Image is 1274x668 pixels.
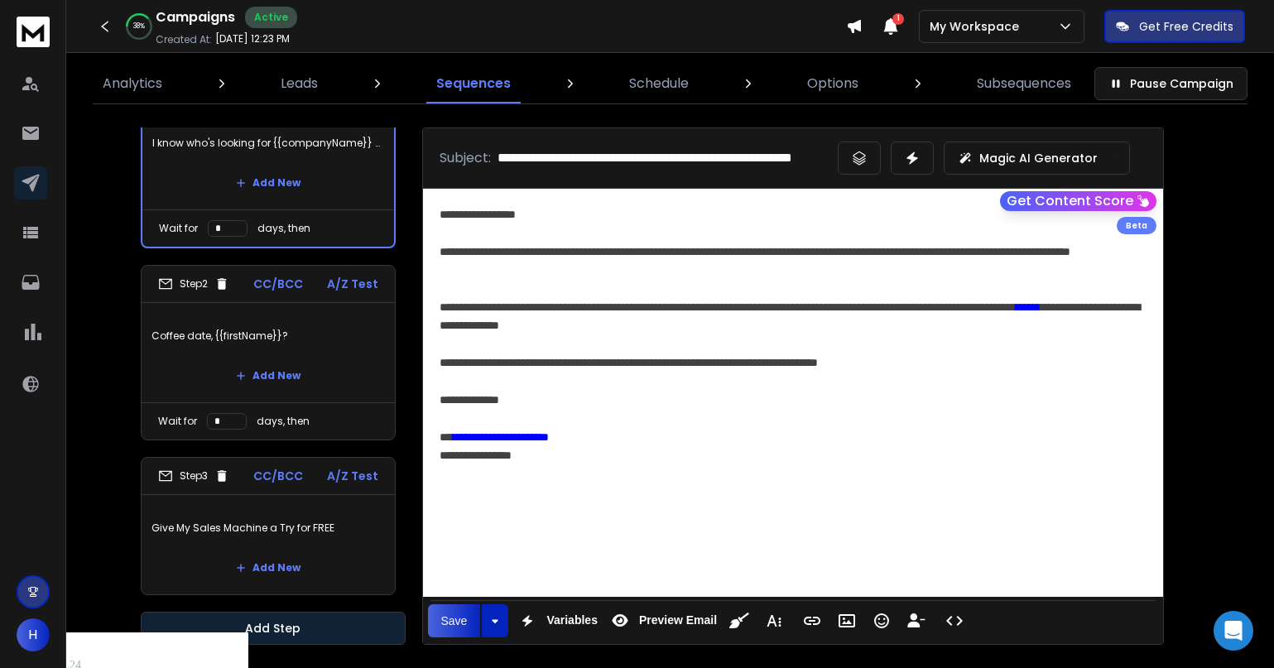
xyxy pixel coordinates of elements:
[866,604,897,637] button: Emoticons
[436,74,511,94] p: Sequences
[183,106,279,117] div: Keywords by Traffic
[440,148,491,168] p: Subject:
[1214,611,1253,651] div: Open Intercom Messenger
[141,265,396,440] li: Step2CC/BCCA/Z TestCoffee date, {{firstName}}?Add NewWait fordays, then
[281,74,318,94] p: Leads
[223,551,314,584] button: Add New
[758,604,790,637] button: More Text
[967,64,1081,103] a: Subsequences
[253,276,303,292] p: CC/BCC
[257,222,310,235] p: days, then
[133,22,145,31] p: 38 %
[17,618,50,651] button: H
[944,142,1130,175] button: Magic AI Generator
[141,71,396,248] li: Step1CC/BCCA/Z TestI know who's looking for {{companyName}} by name, right nowAdd NewWait fordays...
[629,74,689,94] p: Schedule
[1139,18,1233,35] p: Get Free Credits
[63,106,148,117] div: Domain Overview
[512,604,601,637] button: Variables
[1000,191,1156,211] button: Get Content Score
[245,7,297,28] div: Active
[141,457,396,595] li: Step3CC/BCCA/Z TestGive My Sales Machine a Try for FREEAdd New
[428,604,481,637] button: Save
[636,613,720,627] span: Preview Email
[543,613,601,627] span: Variables
[797,64,868,103] a: Options
[796,604,828,637] button: Insert Link (⌘K)
[271,64,328,103] a: Leads
[901,604,932,637] button: Insert Unsubscribe Link
[93,64,172,103] a: Analytics
[1094,67,1248,100] button: Pause Campaign
[158,276,229,291] div: Step 2
[223,359,314,392] button: Add New
[165,104,178,118] img: tab_keywords_by_traffic_grey.svg
[807,74,858,94] p: Options
[26,26,40,40] img: logo_orange.svg
[604,604,720,637] button: Preview Email
[152,120,384,166] p: I know who's looking for {{companyName}} by name, right now
[158,415,197,428] p: Wait for
[327,468,378,484] p: A/Z Test
[930,18,1026,35] p: My Workspace
[26,43,40,56] img: website_grey.svg
[43,43,118,56] div: Domain: [URL]
[253,468,303,484] p: CC/BCC
[156,33,212,46] p: Created At:
[426,64,521,103] a: Sequences
[724,604,755,637] button: Clean HTML
[103,74,162,94] p: Analytics
[159,222,198,235] p: Wait for
[939,604,970,637] button: Code View
[17,17,50,47] img: logo
[892,13,904,25] span: 1
[223,166,314,199] button: Add New
[45,104,58,118] img: tab_domain_overview_orange.svg
[1104,10,1245,43] button: Get Free Credits
[141,612,406,645] button: Add Step
[151,505,385,551] p: Give My Sales Machine a Try for FREE
[46,26,81,40] div: v 4.0.24
[977,74,1071,94] p: Subsequences
[831,604,863,637] button: Insert Image (⌘P)
[215,32,290,46] p: [DATE] 12:23 PM
[158,469,229,483] div: Step 3
[156,7,235,27] h1: Campaigns
[257,415,310,428] p: days, then
[327,276,378,292] p: A/Z Test
[1117,217,1156,234] div: Beta
[619,64,699,103] a: Schedule
[979,150,1098,166] p: Magic AI Generator
[151,313,385,359] p: Coffee date, {{firstName}}?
